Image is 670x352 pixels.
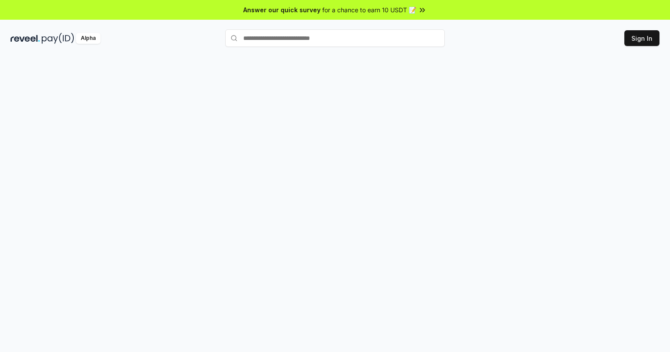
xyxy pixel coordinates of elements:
img: pay_id [42,33,74,44]
div: Alpha [76,33,101,44]
span: for a chance to earn 10 USDT 📝 [322,5,416,14]
button: Sign In [624,30,659,46]
img: reveel_dark [11,33,40,44]
span: Answer our quick survey [243,5,321,14]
